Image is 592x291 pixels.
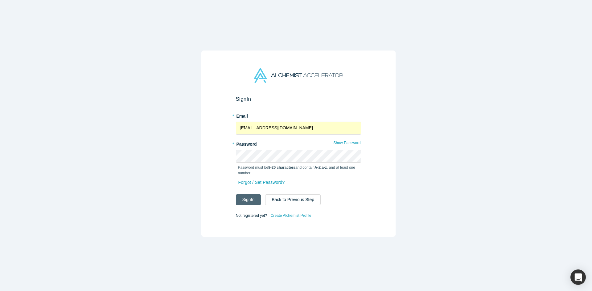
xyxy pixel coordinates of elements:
[322,165,327,170] strong: a-z
[270,212,311,220] a: Create Alchemist Profile
[236,111,361,119] label: Email
[254,68,343,83] img: Alchemist Accelerator Logo
[236,139,361,148] label: Password
[314,165,321,170] strong: A-Z
[265,194,321,205] button: Back to Previous Step
[238,177,285,188] a: Forgot / Set Password?
[333,139,361,147] button: Show Password
[236,194,261,205] button: SignIn
[268,165,295,170] strong: 8-20 characters
[236,213,267,217] span: Not registered yet?
[238,165,359,176] p: Password must be and contain , , and at least one number.
[236,96,361,102] h2: Sign In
